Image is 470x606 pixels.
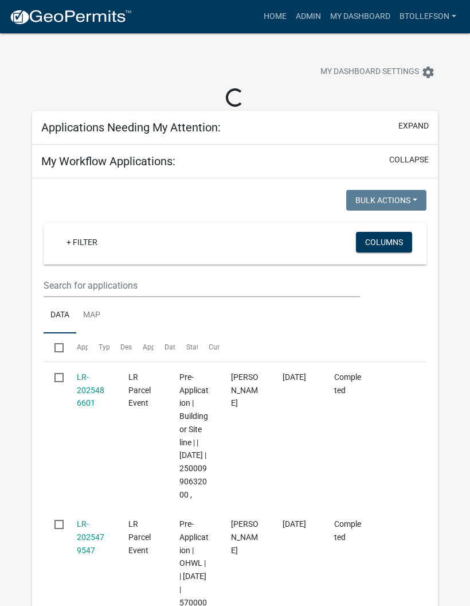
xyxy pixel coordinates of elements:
[291,6,326,28] a: Admin
[421,65,435,79] i: settings
[231,372,258,408] span: Brittany Tollefson
[334,519,361,542] span: Completed
[41,154,175,168] h5: My Workflow Applications:
[120,343,155,351] span: Description
[346,190,426,211] button: Bulk Actions
[283,372,306,382] span: 10/01/2025
[389,154,429,166] button: collapse
[41,121,221,134] h5: Applications Needing My Attention:
[143,343,173,351] span: Applicant
[77,519,104,555] a: LR-2025479547
[76,297,107,334] a: Map
[44,297,76,334] a: Data
[179,372,209,499] span: Pre-Application | Building or Site line | | 09/29/2025 | 25000990632000 ,
[398,120,429,132] button: expand
[311,61,444,83] button: My Dashboard Settingssettings
[356,232,412,252] button: Columns
[109,333,131,361] datatable-header-cell: Description
[128,519,151,555] span: LR Parcel Event
[334,372,361,395] span: Completed
[395,6,461,28] a: btollefson
[175,333,197,361] datatable-header-cell: Status
[128,372,151,408] span: LR Parcel Event
[320,65,419,79] span: My Dashboard Settings
[65,333,87,361] datatable-header-cell: Application Number
[44,274,360,297] input: Search for applications
[88,333,109,361] datatable-header-cell: Type
[77,343,139,351] span: Application Number
[44,333,65,361] datatable-header-cell: Select
[209,343,256,351] span: Current Activity
[186,343,206,351] span: Status
[57,232,107,252] a: + Filter
[132,333,154,361] datatable-header-cell: Applicant
[259,6,291,28] a: Home
[283,519,306,529] span: 09/16/2025
[164,343,205,351] span: Date Created
[198,333,220,361] datatable-header-cell: Current Activity
[231,519,258,555] span: Brittany Tollefson
[154,333,175,361] datatable-header-cell: Date Created
[99,343,113,351] span: Type
[326,6,395,28] a: My Dashboard
[77,372,104,408] a: LR-2025486601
